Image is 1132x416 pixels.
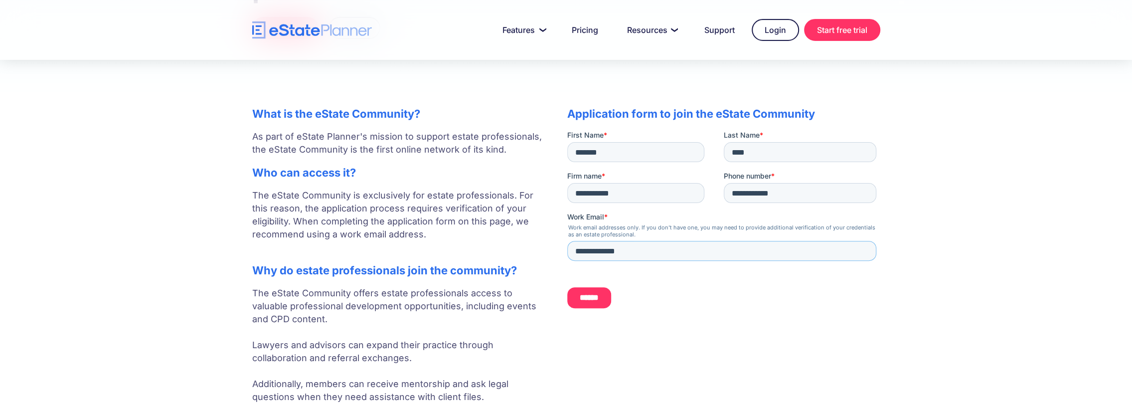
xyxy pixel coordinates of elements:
h2: Application form to join the eState Community [567,107,880,120]
iframe: Form 0 [567,130,880,316]
a: Resources [615,20,687,40]
a: Pricing [560,20,610,40]
a: Start free trial [804,19,880,41]
h2: What is the eState Community? [252,107,547,120]
h2: Why do estate professionals join the community? [252,264,547,277]
p: The eState Community is exclusively for estate professionals. For this reason, the application pr... [252,189,547,254]
a: Support [692,20,747,40]
a: Features [490,20,555,40]
a: Login [752,19,799,41]
a: home [252,21,372,39]
h2: Who can access it? [252,166,547,179]
p: The eState Community offers estate professionals access to valuable professional development oppo... [252,287,547,404]
p: As part of eState Planner's mission to support estate professionals, the eState Community is the ... [252,130,547,156]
